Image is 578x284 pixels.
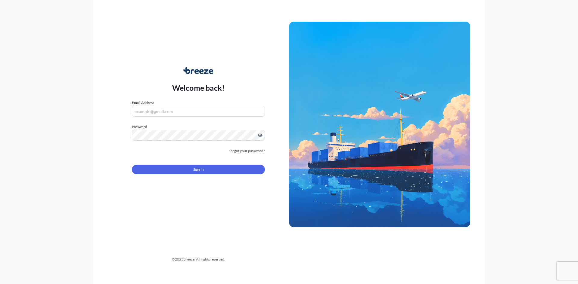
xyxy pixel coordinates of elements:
[132,106,265,117] input: example@gmail.com
[132,100,154,106] label: Email Address
[258,133,263,138] button: Show password
[132,124,265,130] label: Password
[193,166,204,173] span: Sign In
[289,22,470,227] img: Ship illustration
[108,256,289,262] div: © 2025 Breeze. All rights reserved.
[172,83,225,93] p: Welcome back!
[228,148,265,154] a: Forgot your password?
[132,165,265,174] button: Sign In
